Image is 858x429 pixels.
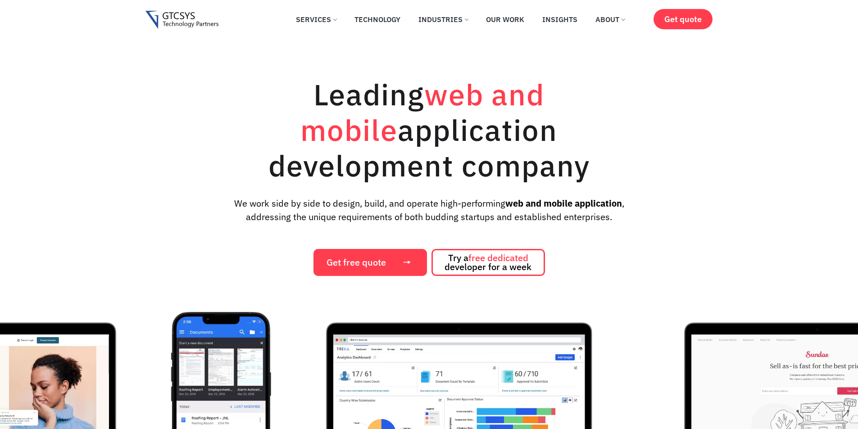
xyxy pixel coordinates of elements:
span: Get quote [664,14,702,24]
h1: Leading application development company [227,77,632,183]
a: Technology [348,9,407,29]
a: Try afree dedicated developer for a week [431,249,545,276]
span: web and mobile [300,75,545,149]
span: Get free quote [327,258,386,267]
img: Gtcsys logo [145,11,219,29]
strong: web and mobile application [505,197,622,209]
p: We work side by side to design, build, and operate high-performing , addressing the unique requir... [219,197,639,224]
span: Try a developer for a week [445,253,531,271]
a: Our Work [479,9,531,29]
a: Services [289,9,343,29]
a: Industries [412,9,475,29]
a: Get quote [654,9,713,29]
a: About [589,9,631,29]
a: Insights [536,9,584,29]
a: Get free quote [313,249,427,276]
span: free dedicated [468,252,528,264]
